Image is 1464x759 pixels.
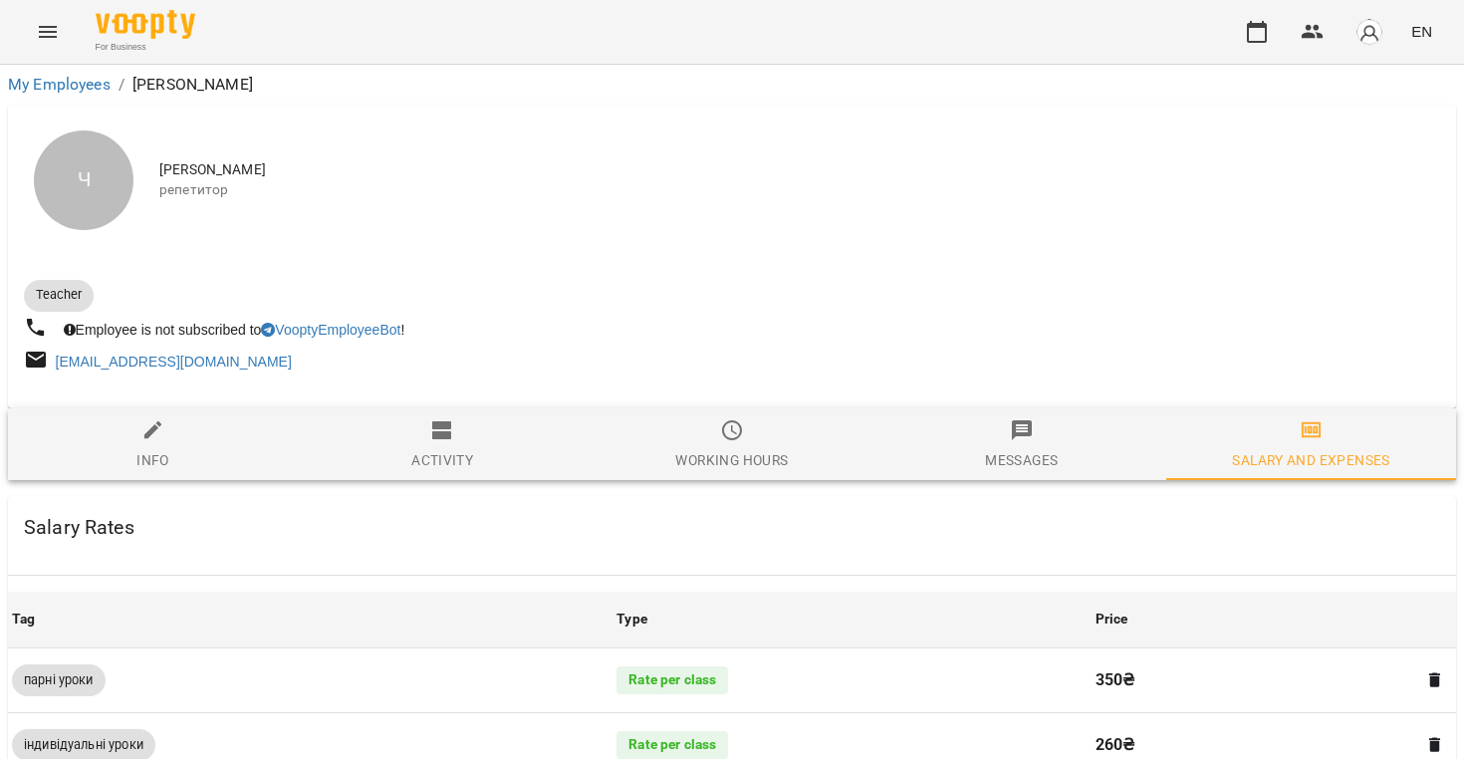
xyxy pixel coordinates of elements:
[12,671,106,689] span: парні уроки
[159,160,1440,180] span: [PERSON_NAME]
[119,73,124,97] li: /
[12,736,155,754] span: індивідуальні уроки
[411,448,473,472] div: Activity
[1232,448,1389,472] div: Salary and Expenses
[8,73,1456,97] nav: breadcrumb
[1096,668,1408,692] p: 350 ₴
[1096,733,1408,757] p: 260 ₴
[56,354,292,370] a: [EMAIL_ADDRESS][DOMAIN_NAME]
[1422,732,1448,758] button: Delete
[24,286,94,304] span: Teacher
[60,316,409,344] div: Employee is not subscribed to !
[675,448,788,472] div: Working hours
[616,666,728,694] div: Rate per class
[8,75,111,94] a: My Employees
[159,180,1440,200] span: репетитор
[1411,21,1432,42] span: EN
[1403,13,1440,50] button: EN
[96,41,195,54] span: For Business
[132,73,253,97] p: [PERSON_NAME]
[24,512,134,543] h6: Salary Rates
[616,731,728,759] div: Rate per class
[24,8,72,56] button: Menu
[1355,18,1383,46] img: avatar_s.png
[136,448,169,472] div: Info
[261,322,400,338] a: VooptyEmployeeBot
[96,10,195,39] img: Voopty Logo
[612,592,1091,647] th: Type
[34,130,133,230] div: Ч
[1092,592,1456,647] th: Price
[985,448,1058,472] div: Messages
[8,592,612,647] th: Tag
[1422,667,1448,693] button: Delete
